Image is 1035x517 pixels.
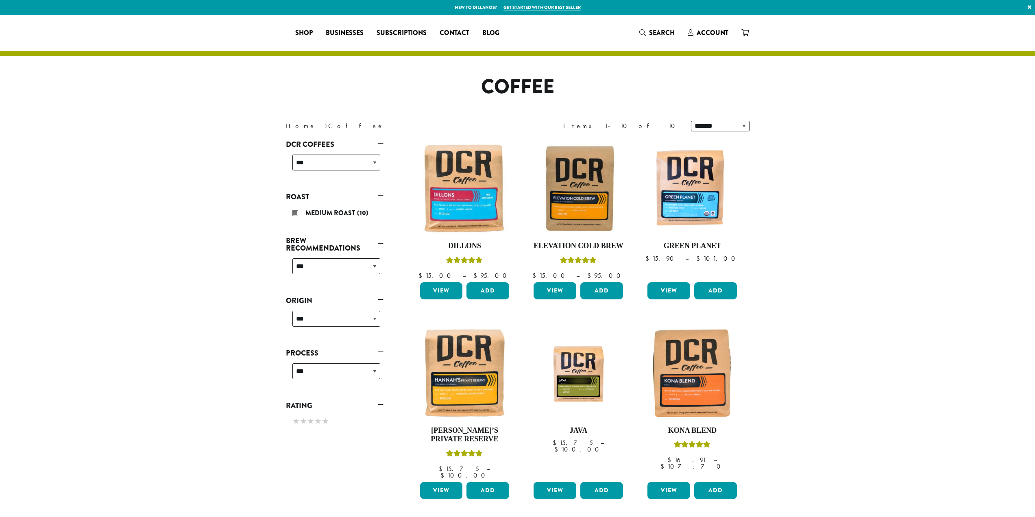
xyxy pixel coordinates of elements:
span: $ [667,456,674,464]
span: Medium Roast [305,208,357,218]
span: Blog [482,28,499,38]
a: View [420,282,463,299]
a: Green Planet [645,142,739,279]
button: Add [694,282,737,299]
button: Add [580,282,623,299]
bdi: 15.00 [532,271,569,280]
button: Add [580,482,623,499]
nav: Breadcrumb [286,121,506,131]
bdi: 100.00 [440,471,489,480]
a: View [647,282,690,299]
h4: Java [532,426,625,435]
a: Search [633,26,681,39]
span: $ [645,254,652,263]
span: $ [440,471,447,480]
span: Contact [440,28,469,38]
span: ★ [322,415,329,427]
img: 12oz_DCR_Java_StockImage_1200pxX1200px.jpg [532,326,625,420]
div: Process [286,360,383,389]
bdi: 16.91 [667,456,706,464]
a: Origin [286,294,383,308]
bdi: 107.70 [660,462,724,471]
button: Add [466,482,509,499]
div: Roast [286,204,383,224]
span: $ [473,271,480,280]
a: View [534,482,576,499]
span: $ [418,271,425,280]
h1: Coffee [280,75,756,99]
img: Elevation-Cold-Brew-300x300.jpg [532,142,625,235]
bdi: 15.75 [553,438,593,447]
button: Add [694,482,737,499]
span: – [487,465,490,473]
bdi: 95.00 [473,271,510,280]
h4: Kona Blend [645,426,739,435]
bdi: 95.00 [587,271,624,280]
a: Process [286,346,383,360]
bdi: 101.00 [696,254,739,263]
span: ★ [292,415,300,427]
span: $ [587,271,594,280]
span: – [462,271,466,280]
span: – [576,271,580,280]
h4: [PERSON_NAME]’s Private Reserve [418,426,512,444]
div: Rated 5.00 out of 5 [674,440,710,452]
bdi: 15.00 [418,271,455,280]
a: View [647,482,690,499]
a: Get started with our best seller [503,4,581,11]
a: Brew Recommendations [286,234,383,255]
a: DCR Coffees [286,137,383,151]
div: DCR Coffees [286,151,383,180]
span: $ [439,465,446,473]
div: Items 1-10 of 10 [563,121,679,131]
span: $ [532,271,539,280]
a: Java [532,326,625,479]
div: Brew Recommendations [286,255,383,284]
h4: Elevation Cold Brew [532,242,625,251]
a: [PERSON_NAME]’s Private ReserveRated 5.00 out of 5 [418,326,512,479]
span: Search [649,28,675,37]
a: Kona BlendRated 5.00 out of 5 [645,326,739,479]
a: Shop [289,26,319,39]
h4: Dillons [418,242,512,251]
span: – [685,254,689,263]
span: Businesses [326,28,364,38]
div: Rated 5.00 out of 5 [560,255,597,268]
span: $ [696,254,703,263]
span: $ [554,445,561,454]
span: $ [553,438,560,447]
span: $ [660,462,667,471]
img: Hannahs-Private-Reserve-12oz-300x300.jpg [418,326,511,420]
span: Account [697,28,728,37]
span: Subscriptions [377,28,427,38]
div: Origin [286,308,383,336]
a: Roast [286,190,383,204]
img: Kona-300x300.jpg [645,326,739,420]
bdi: 100.00 [554,445,603,454]
div: Rated 5.00 out of 5 [446,255,483,268]
a: Elevation Cold BrewRated 5.00 out of 5 [532,142,625,279]
span: ★ [300,415,307,427]
h4: Green Planet [645,242,739,251]
a: DillonsRated 5.00 out of 5 [418,142,512,279]
img: Dillons-12oz-300x300.jpg [418,142,511,235]
a: View [534,282,576,299]
span: › [325,118,327,131]
span: ★ [314,415,322,427]
button: Add [466,282,509,299]
span: – [714,456,717,464]
img: DCR-Green-Planet-Coffee-Bag-300x300.png [645,142,739,235]
a: Home [286,122,316,130]
a: View [420,482,463,499]
span: (10) [357,208,368,218]
span: – [601,438,604,447]
div: Rating [286,412,383,431]
span: ★ [307,415,314,427]
bdi: 15.75 [439,465,479,473]
span: Shop [295,28,313,38]
div: Rated 5.00 out of 5 [446,449,483,461]
bdi: 15.90 [645,254,678,263]
a: Rating [286,399,383,412]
